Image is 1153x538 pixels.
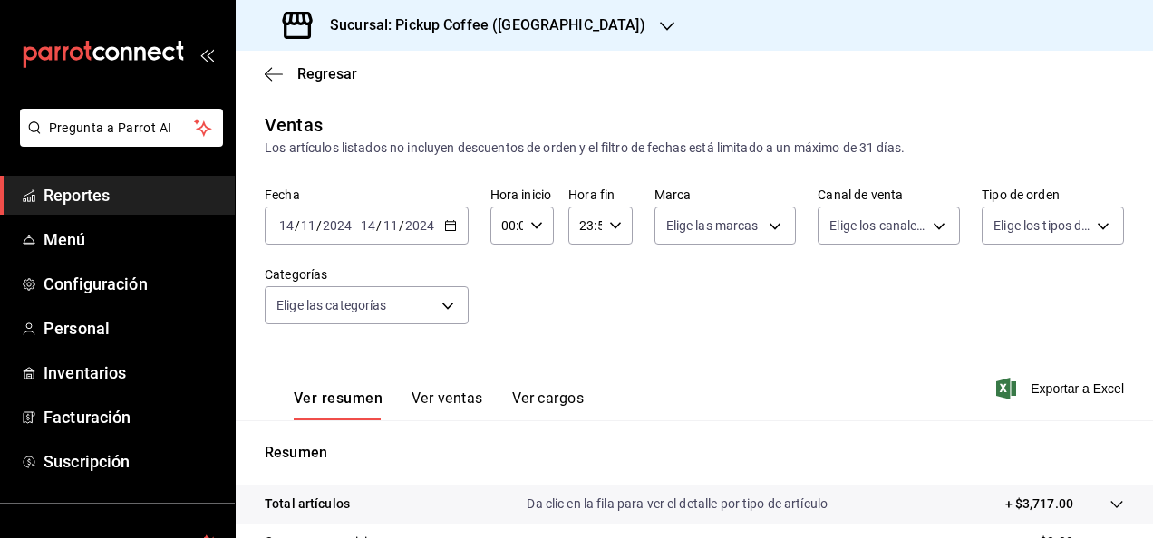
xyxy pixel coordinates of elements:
[654,188,797,201] label: Marca
[20,109,223,147] button: Pregunta a Parrot AI
[44,449,220,474] span: Suscripción
[44,405,220,429] span: Facturación
[1005,495,1073,514] p: + $3,717.00
[44,316,220,341] span: Personal
[360,218,376,233] input: --
[295,218,300,233] span: /
[666,216,759,235] span: Elige las marcas
[265,188,469,201] label: Fecha
[297,65,357,82] span: Regresar
[300,218,316,233] input: --
[265,65,357,82] button: Regresar
[265,139,1124,158] div: Los artículos listados no incluyen descuentos de orden y el filtro de fechas está limitado a un m...
[527,495,828,514] p: Da clic en la fila para ver el detalle por tipo de artículo
[276,296,387,314] span: Elige las categorías
[278,218,295,233] input: --
[404,218,435,233] input: ----
[44,360,220,385] span: Inventarios
[322,218,353,233] input: ----
[44,183,220,207] span: Reportes
[265,495,350,514] p: Total artículos
[44,227,220,252] span: Menú
[383,218,399,233] input: --
[512,389,585,420] button: Ver cargos
[294,389,383,420] button: Ver resumen
[315,14,645,36] h3: Sucursal: Pickup Coffee ([GEOGRAPHIC_DATA])
[199,47,214,62] button: open_drawer_menu
[265,268,469,281] label: Categorías
[993,216,1090,235] span: Elige los tipos de orden
[354,218,358,233] span: -
[376,218,382,233] span: /
[13,131,223,150] a: Pregunta a Parrot AI
[265,442,1124,464] p: Resumen
[399,218,404,233] span: /
[829,216,926,235] span: Elige los canales de venta
[818,188,960,201] label: Canal de venta
[265,111,323,139] div: Ventas
[294,389,584,420] div: navigation tabs
[982,188,1124,201] label: Tipo de orden
[1000,378,1124,399] button: Exportar a Excel
[316,218,322,233] span: /
[49,119,195,138] span: Pregunta a Parrot AI
[490,188,554,201] label: Hora inicio
[568,188,632,201] label: Hora fin
[412,389,483,420] button: Ver ventas
[44,272,220,296] span: Configuración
